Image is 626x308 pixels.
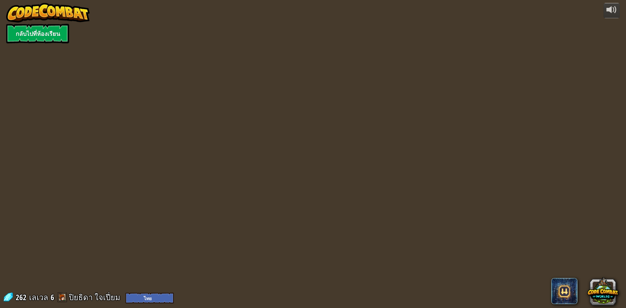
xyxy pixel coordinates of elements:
span: 6 [51,292,54,302]
span: เลเวล [29,292,48,303]
a: กลับไปที่ห้องเรียน [6,24,69,43]
img: CodeCombat - Learn how to code by playing a game [6,3,90,22]
button: ปรับระดับเสียง [604,3,620,18]
span: 262 [16,292,28,302]
a: ปิยธิดา ใจเปี่ยม [69,292,122,302]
